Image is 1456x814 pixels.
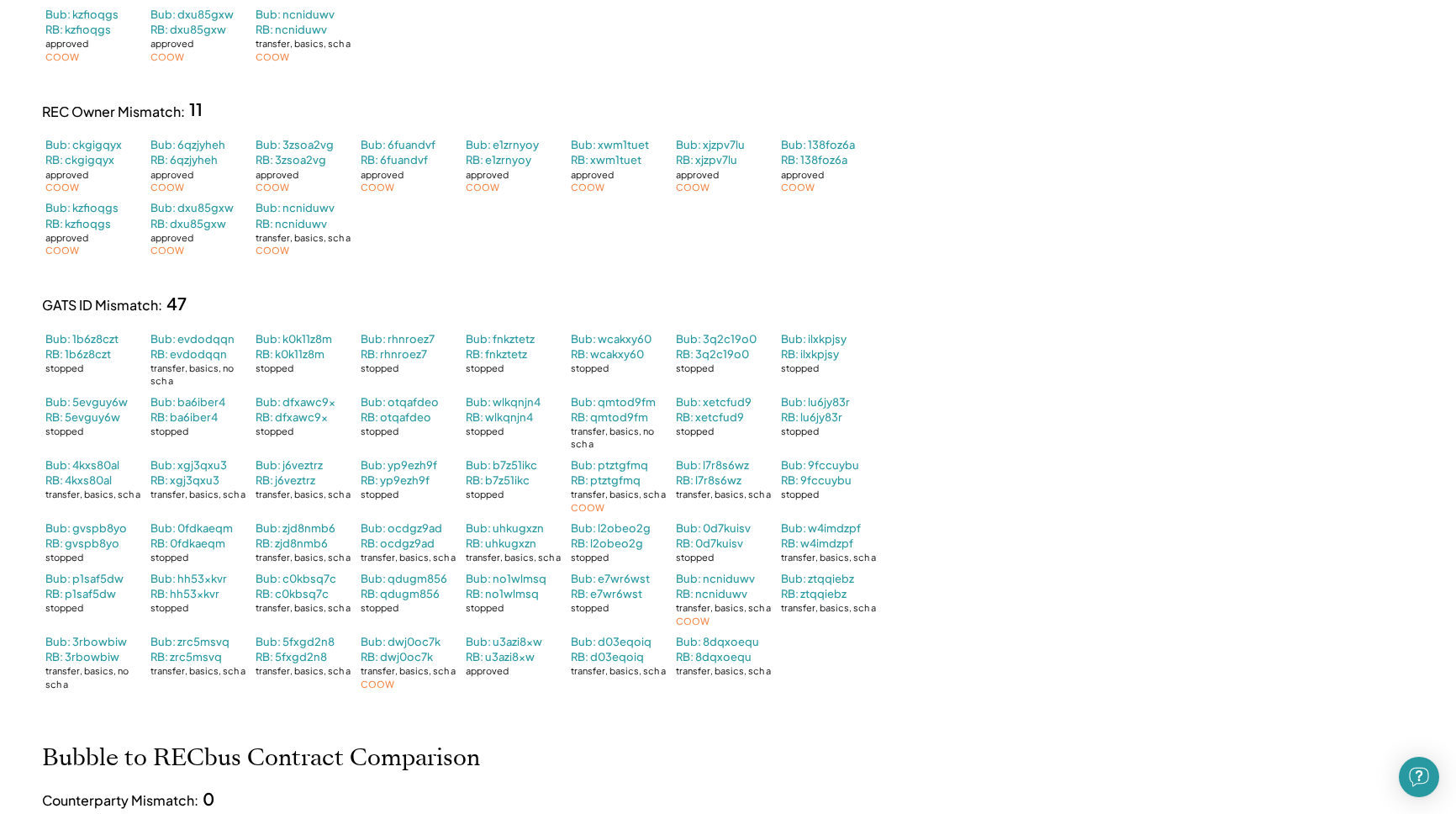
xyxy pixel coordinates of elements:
div: stopped [676,551,714,563]
a: Bub: 8dqxoequ [676,634,759,649]
a: RB: 6qzjyheh [150,152,218,167]
a: RB: wlkqnjn4 [466,410,533,425]
a: Bub: xjzpv7lu [676,137,745,152]
a: RB: 0fdkaeqm [150,536,225,551]
div: transfer, basics, sch a [256,664,351,677]
a: RB: ocdgz9ad [361,536,435,551]
div: stopped [466,601,504,614]
div: stopped [45,601,83,614]
div: stopped [571,551,609,563]
a: RB: wcakxy60 [571,346,644,362]
a: RB: 138foz6a [781,152,847,167]
div: stopped [150,601,188,614]
div: stopped [571,362,609,374]
a: RB: d03eqoiq [571,649,644,664]
a: RB: ncniduwv [256,216,327,231]
div: transfer, basics, sch a [571,664,666,677]
div: COOW [45,50,79,63]
div: stopped [150,551,188,563]
a: Bub: u3azi8xw [466,634,542,649]
a: RB: w4imdzpf [781,536,853,551]
a: RB: 5evguy6w [45,410,120,425]
a: RB: e1zrnyoy [466,152,531,167]
div: approved [571,168,614,181]
a: Bub: ncniduwv [676,571,755,586]
div: stopped [45,425,83,437]
h2: Bubble to RECbus Contract Comparison [42,744,480,773]
a: Bub: ncniduwv [256,7,335,22]
a: Bub: ba6iber4 [150,394,225,410]
div: REC Owner Mismatch: [42,103,185,121]
div: COOW [45,181,79,193]
a: RB: 1b6z8czt [45,346,111,362]
a: Bub: dxu85gxw [150,200,234,215]
div: 47 [166,292,187,315]
div: transfer, basics, sch a [781,551,876,563]
div: COOW [150,181,184,193]
div: stopped [466,425,504,437]
a: Bub: xwm1tuet [571,137,649,152]
a: RB: c0kbsq7c [256,586,329,601]
a: RB: evdodqqn [150,346,227,362]
div: approved [45,168,88,181]
a: RB: zjd8nmb6 [256,536,328,551]
div: stopped [466,488,504,500]
a: Bub: ncniduwv [256,200,335,215]
a: RB: ncniduwv [676,586,747,601]
a: RB: 3rbowbiw [45,649,119,664]
a: RB: xetcfud9 [676,410,744,425]
a: Bub: e7wr6wst [571,571,650,586]
a: Bub: dxu85gxw [150,7,234,22]
div: transfer, basics, sch a [150,488,245,500]
div: COOW [676,181,710,193]
div: Open Intercom Messenger [1399,757,1439,797]
a: RB: b7z51ikc [466,473,530,488]
div: stopped [150,425,188,437]
a: Bub: 4kxs80al [45,457,119,473]
a: Bub: l2obeo2g [571,521,651,536]
a: Bub: lu6jy83r [781,394,850,410]
a: RB: k0k11z8m [256,346,324,362]
div: transfer, basics, sch a [256,601,351,614]
a: RB: ckgigqyx [45,152,114,167]
a: RB: zrc5msvq [150,649,222,664]
a: Bub: l7r8s6wz [676,457,749,473]
div: transfer, basics, sch a [781,601,876,614]
a: RB: lu6jy83r [781,410,842,425]
div: COOW [676,615,710,627]
div: transfer, basics, sch a [466,551,561,563]
div: stopped [45,551,83,563]
a: RB: ptztgfmq [571,473,641,488]
a: Bub: kzfioqgs [45,7,119,22]
a: RB: 0d7kuisv [676,536,743,551]
a: Bub: qdugm856 [361,571,447,586]
div: stopped [676,362,714,374]
div: COOW [45,244,79,256]
a: RB: l2obeo2g [571,536,643,551]
div: transfer, basics, sch a [256,37,351,50]
div: 11 [189,98,203,121]
a: RB: rhnroez7 [361,346,427,362]
a: RB: dwj0oc7k [361,649,433,664]
a: RB: qmtod9fm [571,410,648,425]
a: Bub: k0k11z8m [256,331,332,346]
a: RB: xgj3qxu3 [150,473,219,488]
a: Bub: e1zrnyoy [466,137,539,152]
div: approved [45,231,88,244]
div: COOW [571,501,604,514]
a: RB: 3q2c19o0 [676,346,749,362]
div: stopped [781,362,819,374]
a: RB: otqafdeo [361,410,431,425]
a: RB: kzfioqgs [45,22,111,37]
div: approved [361,168,404,181]
a: RB: xjzpv7lu [676,152,737,167]
div: stopped [466,362,504,374]
div: stopped [361,601,398,614]
a: RB: ilxkpjsy [781,346,839,362]
a: Bub: b7z51ikc [466,457,537,473]
a: RB: no1wlmsq [466,586,539,601]
a: RB: 3zsoa2vg [256,152,326,167]
div: COOW [256,50,289,63]
a: RB: ba6iber4 [150,410,218,425]
div: approved [150,168,193,181]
